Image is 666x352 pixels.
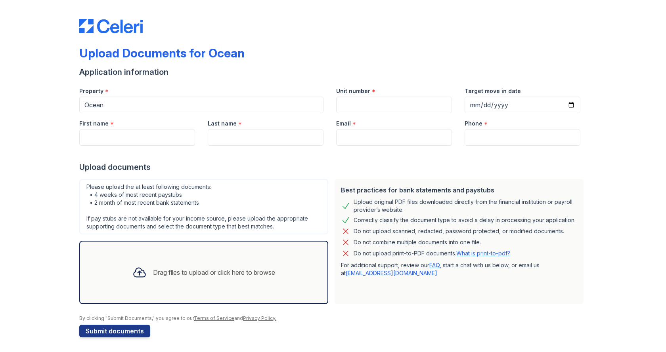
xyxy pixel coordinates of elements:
div: Upload original PDF files downloaded directly from the financial institution or payroll provider’... [354,198,577,214]
a: [EMAIL_ADDRESS][DOMAIN_NAME] [346,270,437,276]
label: Last name [208,120,237,127]
div: Do not combine multiple documents into one file. [354,238,481,247]
div: Upload Documents for Ocean [79,46,245,60]
label: Target move in date [465,87,521,95]
p: Do not upload print-to-PDF documents. [354,249,510,257]
a: Terms of Service [194,315,234,321]
div: By clicking "Submit Documents," you agree to our and [79,315,587,322]
div: Upload documents [79,162,587,173]
div: Best practices for bank statements and paystubs [341,185,577,195]
p: For additional support, review our , start a chat with us below, or email us at [341,261,577,277]
a: What is print-to-pdf? [456,250,510,257]
label: Email [336,120,351,127]
label: First name [79,120,109,127]
div: Do not upload scanned, redacted, password protected, or modified documents. [354,226,564,236]
div: Correctly classify the document type to avoid a delay in processing your application. [354,215,576,225]
label: Phone [465,120,482,127]
a: FAQ [429,262,440,268]
img: CE_Logo_Blue-a8612792a0a2168367f1c8372b55b34899dd931a85d93a1a3d3e32e68fde9ad4.png [79,19,143,33]
label: Property [79,87,103,95]
div: Application information [79,67,587,78]
label: Unit number [336,87,370,95]
div: Please upload the at least following documents: • 4 weeks of most recent paystubs • 2 month of mo... [79,179,328,234]
button: Submit documents [79,325,150,337]
a: Privacy Policy. [243,315,276,321]
div: Drag files to upload or click here to browse [153,268,275,277]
